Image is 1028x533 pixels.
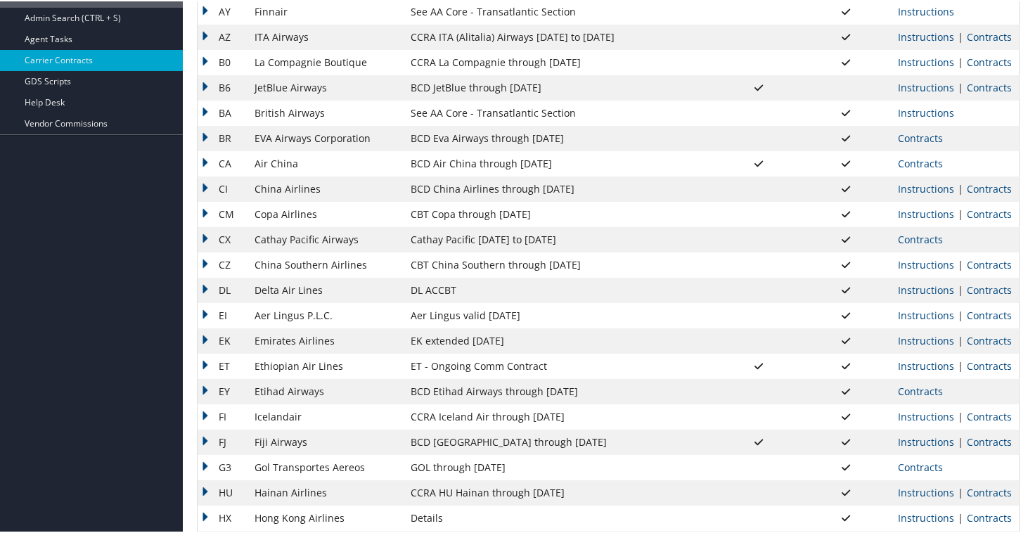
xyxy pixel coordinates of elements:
[954,257,967,270] span: |
[404,74,715,99] td: BCD JetBlue through [DATE]
[967,409,1012,422] a: View Contracts
[248,378,404,403] td: Etihad Airways
[198,99,248,124] td: BA
[248,276,404,302] td: Delta Air Lines
[198,49,248,74] td: B0
[248,352,404,378] td: Ethiopian Air Lines
[954,358,967,371] span: |
[248,251,404,276] td: China Southern Airlines
[954,510,967,523] span: |
[967,79,1012,93] a: View Contracts
[898,231,943,245] a: View Contracts
[404,276,715,302] td: DL ACCBT
[248,150,404,175] td: Air China
[198,200,248,226] td: CM
[198,276,248,302] td: DL
[404,49,715,74] td: CCRA La Compagnie through [DATE]
[404,504,715,529] td: Details
[404,200,715,226] td: CBT Copa through [DATE]
[967,484,1012,498] a: View Contracts
[954,79,967,93] span: |
[898,29,954,42] a: View Ticketing Instructions
[967,510,1012,523] a: View Contracts
[898,333,954,346] a: View Ticketing Instructions
[898,510,954,523] a: View Ticketing Instructions
[898,409,954,422] a: View Ticketing Instructions
[967,358,1012,371] a: View Contracts
[898,155,943,169] a: View Contracts
[898,282,954,295] a: View Ticketing Instructions
[898,79,954,93] a: View Ticketing Instructions
[404,99,715,124] td: See AA Core - Transatlantic Section
[954,54,967,68] span: |
[248,454,404,479] td: Gol Transportes Aereos
[967,307,1012,321] a: View Contracts
[954,409,967,422] span: |
[248,428,404,454] td: Fiji Airways
[967,54,1012,68] a: View Contracts
[967,29,1012,42] a: View Contracts
[898,307,954,321] a: View Ticketing Instructions
[198,454,248,479] td: G3
[404,175,715,200] td: BCD China Airlines through [DATE]
[198,23,248,49] td: AZ
[248,99,404,124] td: British Airways
[404,150,715,175] td: BCD Air China through [DATE]
[404,251,715,276] td: CBT China Southern through [DATE]
[248,504,404,529] td: Hong Kong Airlines
[967,282,1012,295] a: View Contracts
[248,200,404,226] td: Copa Airlines
[198,352,248,378] td: ET
[967,206,1012,219] a: View Contracts
[954,29,967,42] span: |
[198,479,248,504] td: HU
[198,504,248,529] td: HX
[404,428,715,454] td: BCD [GEOGRAPHIC_DATA] through [DATE]
[898,54,954,68] a: View Ticketing Instructions
[967,333,1012,346] a: View Contracts
[404,124,715,150] td: BCD Eva Airways through [DATE]
[898,4,954,17] a: View Ticketing Instructions
[248,327,404,352] td: Emirates Airlines
[404,378,715,403] td: BCD Etihad Airways through [DATE]
[198,124,248,150] td: BR
[248,403,404,428] td: Icelandair
[898,358,954,371] a: View Ticketing Instructions
[898,434,954,447] a: View Ticketing Instructions
[898,105,954,118] a: View Ticketing Instructions
[404,226,715,251] td: Cathay Pacific [DATE] to [DATE]
[898,130,943,143] a: View Contracts
[404,352,715,378] td: ET - Ongoing Comm Contract
[248,74,404,99] td: JetBlue Airways
[198,327,248,352] td: EK
[198,74,248,99] td: B6
[898,257,954,270] a: View Ticketing Instructions
[898,383,943,397] a: View Contracts
[198,302,248,327] td: EI
[404,403,715,428] td: CCRA Iceland Air through [DATE]
[198,378,248,403] td: EY
[198,226,248,251] td: CX
[248,49,404,74] td: La Compagnie Boutique
[248,23,404,49] td: ITA Airways
[404,479,715,504] td: CCRA HU Hainan through [DATE]
[954,434,967,447] span: |
[898,459,943,473] a: View Contracts
[898,206,954,219] a: View Ticketing Instructions
[954,333,967,346] span: |
[967,434,1012,447] a: View Contracts
[404,302,715,327] td: Aer Lingus valid [DATE]
[248,175,404,200] td: China Airlines
[954,206,967,219] span: |
[954,282,967,295] span: |
[248,124,404,150] td: EVA Airways Corporation
[198,150,248,175] td: CA
[967,257,1012,270] a: View Contracts
[248,302,404,327] td: Aer Lingus P.L.C.
[198,403,248,428] td: FI
[898,181,954,194] a: View Ticketing Instructions
[954,307,967,321] span: |
[198,251,248,276] td: CZ
[404,327,715,352] td: EK extended [DATE]
[198,428,248,454] td: FJ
